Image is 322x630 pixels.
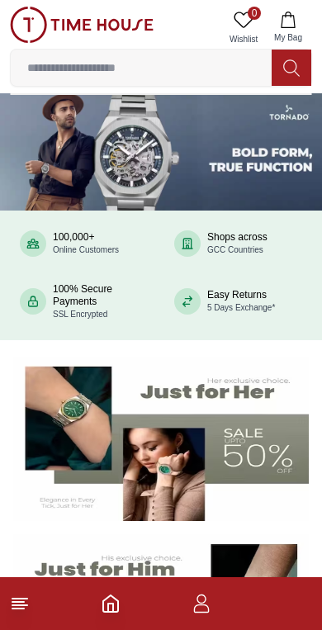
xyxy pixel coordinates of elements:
div: 100% Secure Payments [53,283,148,320]
div: Shops across [207,231,268,256]
span: SSL Encrypted [53,310,107,319]
img: Women's Watches Banner [13,357,309,521]
a: Home [101,594,121,613]
span: Wishlist [223,33,264,45]
a: 0Wishlist [223,7,264,49]
button: My Bag [264,7,312,49]
img: ... [10,7,154,43]
span: 0 [248,7,261,20]
span: Online Customers [53,245,119,254]
span: 5 Days Exchange* [207,303,275,312]
div: 100,000+ [53,231,119,256]
div: Easy Returns [207,289,275,314]
span: GCC Countries [207,245,263,254]
span: My Bag [268,31,309,44]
